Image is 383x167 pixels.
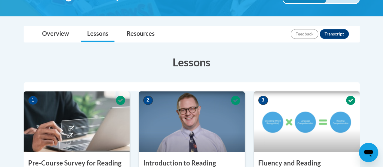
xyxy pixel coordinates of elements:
img: Course Image [139,91,245,152]
a: Overview [36,26,75,42]
img: Course Image [24,91,130,152]
span: 1 [28,96,38,105]
iframe: Button to launch messaging window [359,143,378,162]
button: Transcript [320,29,349,39]
img: Course Image [254,91,360,152]
span: 3 [258,96,268,105]
h3: Lessons [24,55,360,70]
button: Feedback [291,29,318,39]
a: Resources [121,26,161,42]
a: Lessons [81,26,114,42]
span: 2 [143,96,153,105]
